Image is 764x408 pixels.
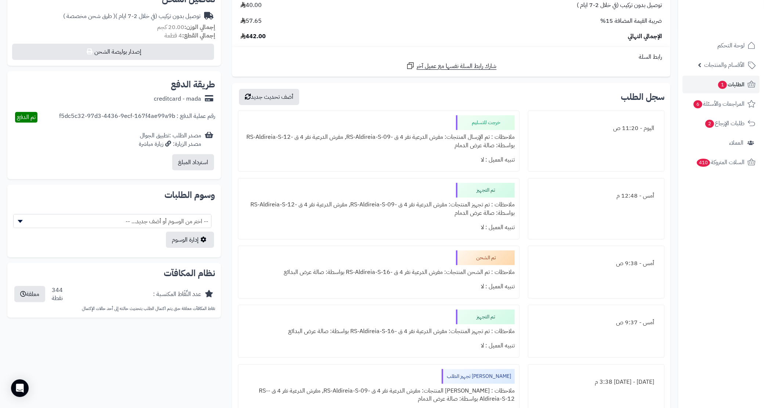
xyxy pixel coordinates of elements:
div: تم التجهيز [456,310,515,324]
span: شارك رابط السلة نفسها مع عميل آخر [417,62,497,71]
span: الإجمالي النهائي [628,32,662,41]
div: عدد النِّقَاط المكتسبة : [153,290,201,299]
strong: إجمالي القطع: [182,31,215,40]
div: توصيل بدون تركيب (في خلال 2-7 ايام ) [63,12,200,21]
small: 20.00 كجم [157,23,215,32]
h2: وسوم الطلبات [13,191,215,199]
span: 6 [694,100,703,109]
span: 410 [696,159,710,167]
span: -- اختر من الوسوم أو أضف جديد... -- [14,214,211,228]
span: طلبات الإرجاع [705,118,745,129]
div: اليوم - 11:20 ص [533,121,660,136]
span: 442.00 [240,32,266,41]
div: [DATE] - [DATE] 3:38 م [533,375,660,389]
h2: طريقة الدفع [171,80,215,89]
div: رابط السلة [235,53,667,61]
img: logo-2.png [714,17,757,32]
span: ( طرق شحن مخصصة ) [63,12,115,21]
span: العملاء [729,138,743,148]
div: ملاحظات : تم تجهيز المنتجات: مفرش الدرعية نفر 4 ق -RS-Aldireia-S-16 بواسطة: صالة عرض البدائع [243,324,515,339]
span: الأقسام والمنتجات [704,60,745,70]
div: [PERSON_NAME] تجهيز الطلب [442,369,515,384]
a: السلات المتروكة410 [682,154,760,171]
div: تنبيه العميل : لا [243,279,515,294]
div: Open Intercom Messenger [11,379,29,397]
div: تنبيه العميل : لا [243,339,515,353]
div: رقم عملية الدفع : f5dc5c32-97d3-4436-9ecf-167f4ae99a9b [59,112,215,123]
h3: سجل الطلب [621,93,665,101]
span: 2 [705,120,714,128]
span: تم الدفع [17,113,36,122]
button: إصدار بوليصة الشحن [12,44,214,60]
div: ملاحظات : [PERSON_NAME] المنتجات: مفرش الدرعية نفر 4 ق -RS-Aldireia-S-09, مفرش الدرعية نفر 4 ق -R... [243,384,515,407]
span: 40.00 [240,1,262,10]
p: نقاط المكافآت معلقة حتى يتم اكتمال الطلب بتحديث حالته إلى أحد حالات الإكتمال [13,306,215,312]
div: ملاحظات : تم الشحن المنتجات: مفرش الدرعية نفر 4 ق -RS-Aldireia-S-16 بواسطة: صالة عرض البدائع [243,265,515,279]
span: 57.65 [240,17,262,25]
a: إدارة الوسوم [166,232,214,248]
div: خرجت للتسليم [456,115,515,130]
a: شارك رابط السلة نفسها مع عميل آخر [406,61,497,71]
span: المراجعات والأسئلة [693,99,745,109]
div: مصدر الطلب :تطبيق الجوال [139,131,201,148]
div: تم الشحن [456,250,515,265]
a: الطلبات1 [682,76,760,93]
div: تم التجهيز [456,183,515,198]
button: معلقة [14,286,45,302]
strong: إجمالي الوزن: [184,23,215,32]
div: creditcard - mada [154,95,201,103]
span: الطلبات [717,79,745,90]
button: استرداد المبلغ [172,154,214,170]
span: 1 [718,81,727,89]
div: أمس - 9:37 ص [533,315,660,330]
div: تنبيه العميل : لا [243,153,515,167]
div: ملاحظات : تم الإرسال المنتجات: مفرش الدرعية نفر 4 ق -RS-Aldireia-S-09, مفرش الدرعية نفر 4 ق -RS-A... [243,130,515,153]
a: العملاء [682,134,760,152]
div: تنبيه العميل : لا [243,220,515,235]
div: أمس - 12:48 م [533,189,660,203]
h2: نظام المكافآت [13,269,215,278]
a: لوحة التحكم [682,37,760,54]
a: طلبات الإرجاع2 [682,115,760,132]
div: 344 [52,286,63,303]
div: ملاحظات : تم تجهيز المنتجات: مفرش الدرعية نفر 4 ق -RS-Aldireia-S-09, مفرش الدرعية نفر 4 ق -RS-Ald... [243,198,515,220]
a: المراجعات والأسئلة6 [682,95,760,113]
span: لوحة التحكم [717,40,745,51]
button: أضف تحديث جديد [239,89,299,105]
span: توصيل بدون تركيب (في خلال 2-7 ايام ) [577,1,662,10]
small: 4 قطعة [164,31,215,40]
div: مصدر الزيارة: زيارة مباشرة [139,140,201,148]
div: أمس - 9:38 ص [533,256,660,271]
div: نقطة [52,294,63,303]
span: ضريبة القيمة المضافة 15% [600,17,662,25]
span: -- اختر من الوسوم أو أضف جديد... -- [13,214,211,228]
span: السلات المتروكة [696,157,745,167]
